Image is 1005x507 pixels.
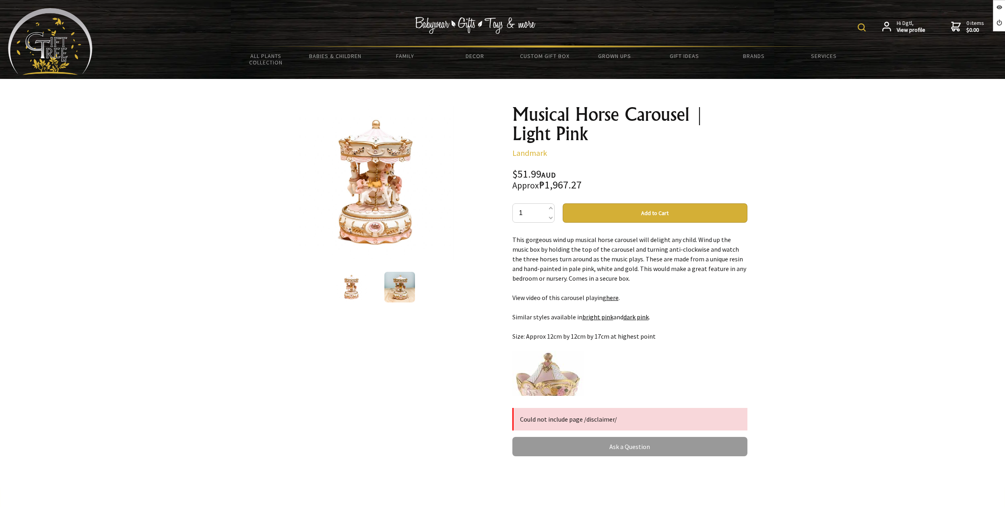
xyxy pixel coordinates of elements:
[951,20,984,34] a: 0 items$0.00
[563,203,747,223] button: Add to Cart
[512,169,747,190] div: $51.99 ₱1,967.27
[966,19,984,34] span: 0 items
[512,148,547,158] a: Landmark
[966,27,984,34] strong: $0.00
[384,272,415,302] img: Musical Horse Carousel | Light Pink
[606,294,619,302] a: here
[512,235,747,396] div: This gorgeous wind up musical horse carousel will delight any child. Wind up the music box by hol...
[512,180,539,191] small: Approx
[882,20,925,34] a: Hi Dgtl,View profile
[541,170,556,180] span: AUD
[789,48,858,64] a: Services
[719,48,789,64] a: Brands
[858,23,866,31] img: product search
[301,48,370,64] a: Babies & Children
[649,48,719,64] a: Gift Ideas
[510,48,580,64] a: Custom Gift Box
[512,105,747,143] h1: Musical Horse Carousel | Light Pink
[897,27,925,34] strong: View profile
[415,17,536,34] img: Babywear - Gifts - Toys & more
[8,8,93,75] img: Babyware - Gifts - Toys and more...
[512,408,747,430] div: Could not include page /disclaimer/
[580,48,649,64] a: Grown Ups
[231,48,301,71] a: All Plants Collection
[582,313,613,321] a: bright pink
[297,105,454,261] img: Musical Horse Carousel | Light Pink
[623,313,649,321] a: dark pink
[336,272,367,302] img: Musical Horse Carousel | Light Pink
[440,48,510,64] a: Decor
[370,48,440,64] a: Family
[897,20,925,34] span: Hi Dgtl,
[512,437,747,456] a: Ask a Question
